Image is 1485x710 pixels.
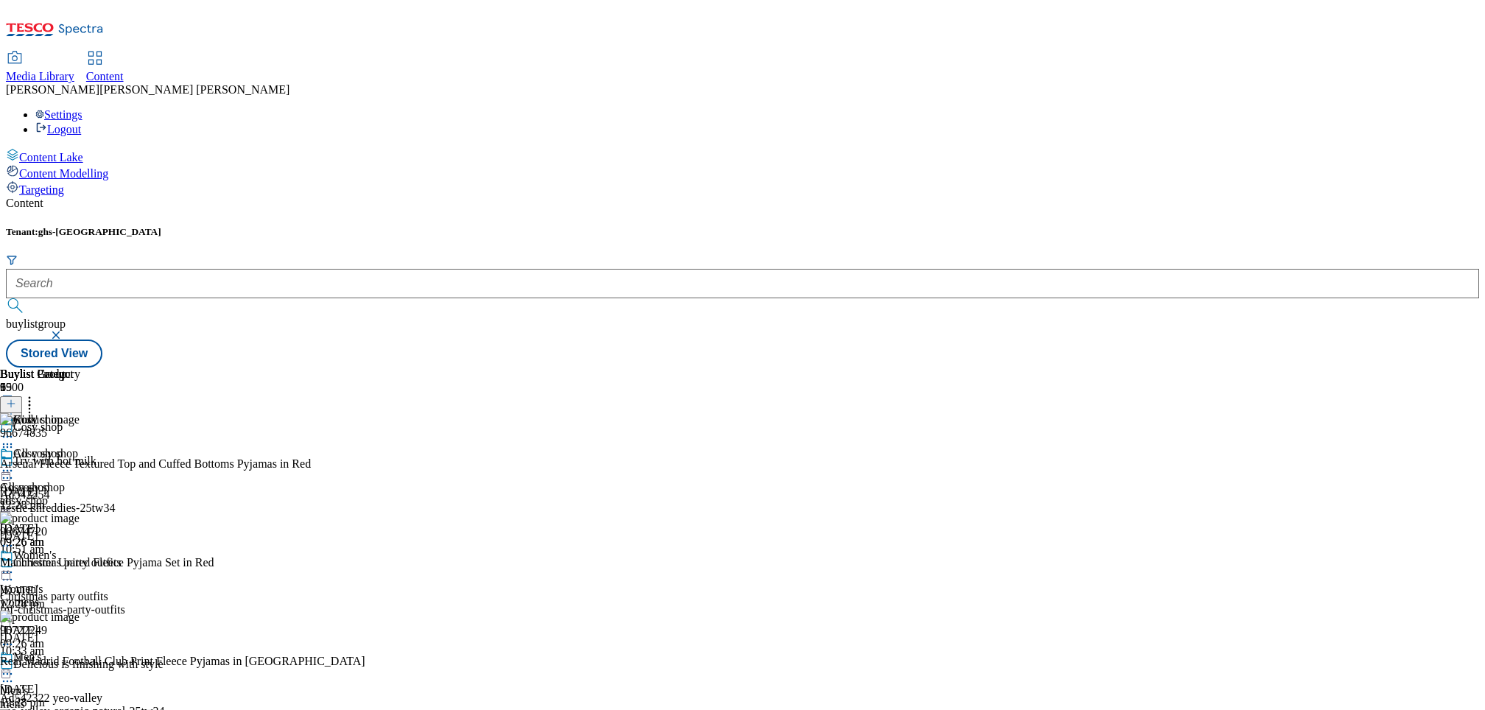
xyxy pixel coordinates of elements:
a: Logout [35,123,81,136]
button: Stored View [6,340,102,368]
span: buylistgroup [6,317,66,330]
span: Media Library [6,70,74,82]
span: [PERSON_NAME] [6,83,99,96]
a: Targeting [6,180,1479,197]
h5: Tenant: [6,226,1479,238]
svg: Search Filters [6,254,18,266]
input: Search [6,269,1479,298]
span: Targeting [19,183,64,196]
span: Content Modelling [19,167,108,180]
a: Content [86,52,124,83]
a: Settings [35,108,82,121]
a: Content Lake [6,148,1479,164]
a: Media Library [6,52,74,83]
span: Content Lake [19,151,83,164]
span: Content [86,70,124,82]
span: [PERSON_NAME] [PERSON_NAME] [99,83,289,96]
span: ghs-[GEOGRAPHIC_DATA] [38,226,161,237]
div: Content [6,197,1479,210]
a: Content Modelling [6,164,1479,180]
